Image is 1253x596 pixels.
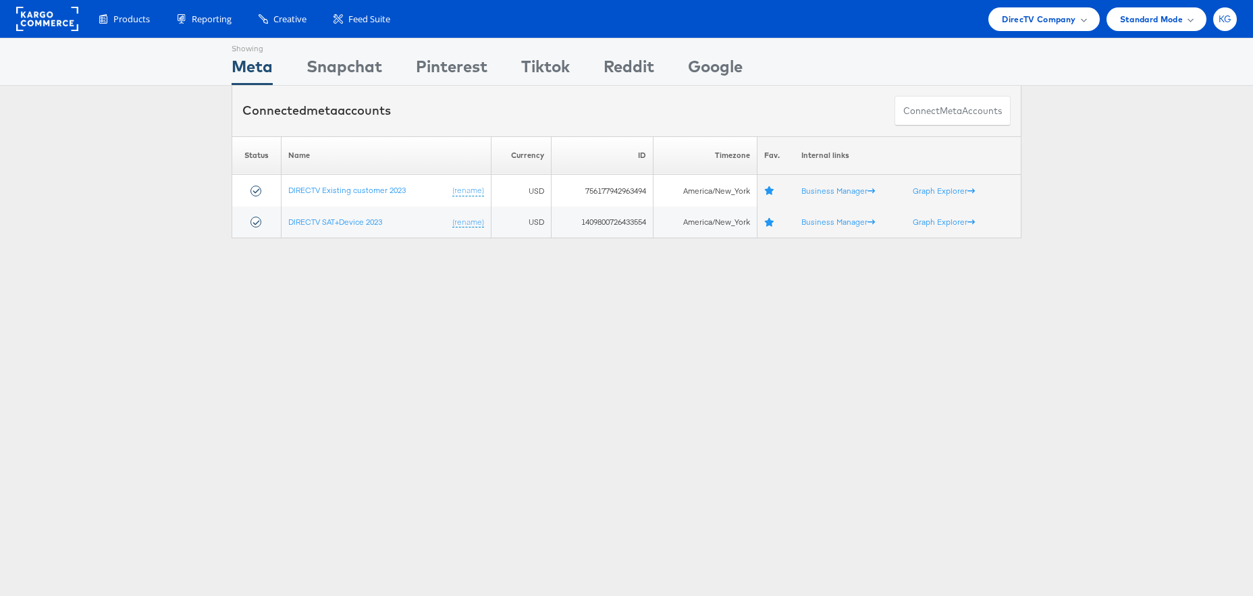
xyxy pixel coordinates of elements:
button: ConnectmetaAccounts [895,96,1011,126]
td: 756177942963494 [552,175,653,207]
a: Business Manager [801,217,875,227]
div: Pinterest [416,55,487,85]
span: Standard Mode [1120,12,1183,26]
span: Products [113,13,150,26]
div: Meta [232,55,273,85]
div: Google [688,55,743,85]
a: DIRECTV SAT+Device 2023 [288,217,382,227]
a: Business Manager [801,186,875,196]
div: Snapchat [306,55,382,85]
a: (rename) [452,185,484,196]
th: Timezone [653,136,757,175]
th: Name [282,136,491,175]
span: KG [1219,15,1232,24]
a: (rename) [452,217,484,228]
th: Status [232,136,282,175]
a: Graph Explorer [913,217,975,227]
span: DirecTV Company [1002,12,1075,26]
td: USD [491,175,552,207]
span: meta [940,105,962,117]
a: Graph Explorer [913,186,975,196]
td: 1409800726433554 [552,207,653,238]
th: Currency [491,136,552,175]
div: Reddit [604,55,654,85]
th: ID [552,136,653,175]
td: America/New_York [653,207,757,238]
span: Reporting [192,13,232,26]
td: America/New_York [653,175,757,207]
div: Connected accounts [242,102,391,119]
span: Creative [273,13,306,26]
span: Feed Suite [348,13,390,26]
td: USD [491,207,552,238]
a: DIRECTV Existing customer 2023 [288,185,406,195]
span: meta [306,103,338,118]
div: Tiktok [521,55,570,85]
div: Showing [232,38,273,55]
